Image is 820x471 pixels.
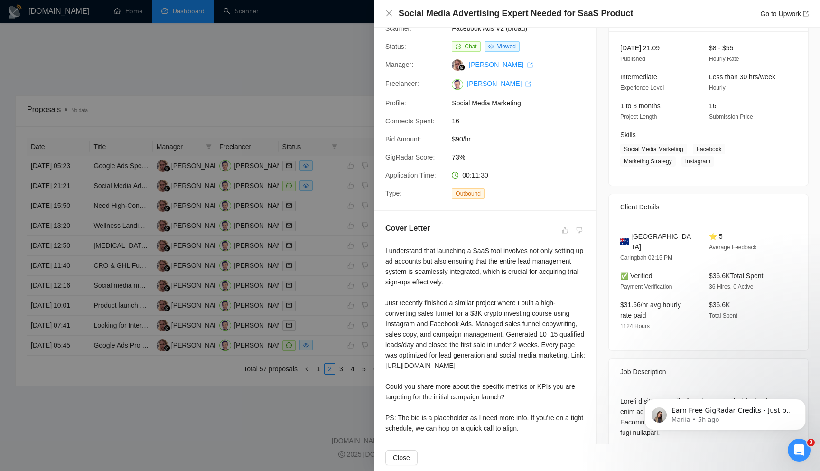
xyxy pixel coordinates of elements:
img: c1rciKhwV3klFW0T5PGUHgdM-4CgY_jzYtsaSYhuGIoZo95AG3mZqkj9xVSdy448cN [452,79,463,90]
span: $36.6K [709,301,730,309]
a: Go to Upworkexport [760,10,809,18]
span: Hourly Rate [709,56,739,62]
span: Less than 30 hrs/week [709,73,775,81]
a: [PERSON_NAME] export [469,61,533,68]
div: Job Description [620,359,797,385]
span: $36.6K Total Spent [709,272,763,280]
span: [DATE] 21:09 [620,44,660,52]
button: Close [385,9,393,18]
span: Submission Price [709,113,753,120]
div: I understand that launching a SaaS tool involves not only setting up ad accounts but also ensurin... [385,245,585,433]
span: 16 [452,116,594,126]
a: Facebook Ads V2 (broad) [452,25,527,32]
img: gigradar-bm.png [458,64,465,71]
a: [PERSON_NAME] export [467,80,531,87]
span: 1 to 3 months [620,102,661,110]
h5: Cover Letter [385,223,430,234]
span: Project Length [620,113,657,120]
span: Close [393,452,410,463]
span: Payment Verification [620,283,672,290]
span: export [527,62,533,68]
span: $8 - $55 [709,44,733,52]
span: Caringbah 02:15 PM [620,254,672,261]
iframe: Intercom notifications message [630,379,820,445]
span: Manager: [385,61,413,68]
span: 36 Hires, 0 Active [709,283,753,290]
span: Facebook [693,144,726,154]
span: message [456,44,461,49]
span: Outbound [452,188,485,199]
span: $90/hr [452,134,594,144]
span: Application Time: [385,171,436,179]
h4: Social Media Advertising Expert Needed for SaaS Product [399,8,633,19]
span: ✅ Verified [620,272,652,280]
span: 16 [709,102,717,110]
span: Skills [620,131,636,139]
span: eye [488,44,494,49]
span: Chat [465,43,476,50]
span: [GEOGRAPHIC_DATA] [631,231,694,252]
span: $31.66/hr avg hourly rate paid [620,301,681,319]
span: 73% [452,152,594,162]
div: Client Details [620,194,797,220]
img: 🇦🇺 [620,236,629,247]
span: 3 [807,439,815,446]
span: Viewed [497,43,516,50]
span: Connects Spent: [385,117,435,125]
span: Hourly [709,85,726,91]
span: Average Feedback [709,244,757,251]
span: Social Media Marketing [620,144,687,154]
span: Type: [385,189,401,197]
span: Total Spent [709,312,737,319]
span: GigRadar Score: [385,153,435,161]
span: close [385,9,393,17]
iframe: Intercom live chat [788,439,811,462]
span: 00:11:30 [462,171,488,179]
span: Freelancer: [385,80,419,87]
span: Published [620,56,645,62]
span: 1124 Hours [620,323,650,330]
span: Social Media Marketing [452,98,594,108]
span: export [525,81,531,87]
span: Marketing Strategy [620,156,676,167]
span: Profile: [385,99,406,107]
span: Intermediate [620,73,657,81]
span: Experience Level [620,85,664,91]
span: Status: [385,43,406,50]
span: export [803,11,809,17]
span: ⭐ 5 [709,233,723,240]
span: Scanner: [385,25,412,32]
span: clock-circle [452,172,458,179]
span: Bid Amount: [385,135,421,143]
button: Close [385,450,418,465]
span: Instagram [681,156,714,167]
